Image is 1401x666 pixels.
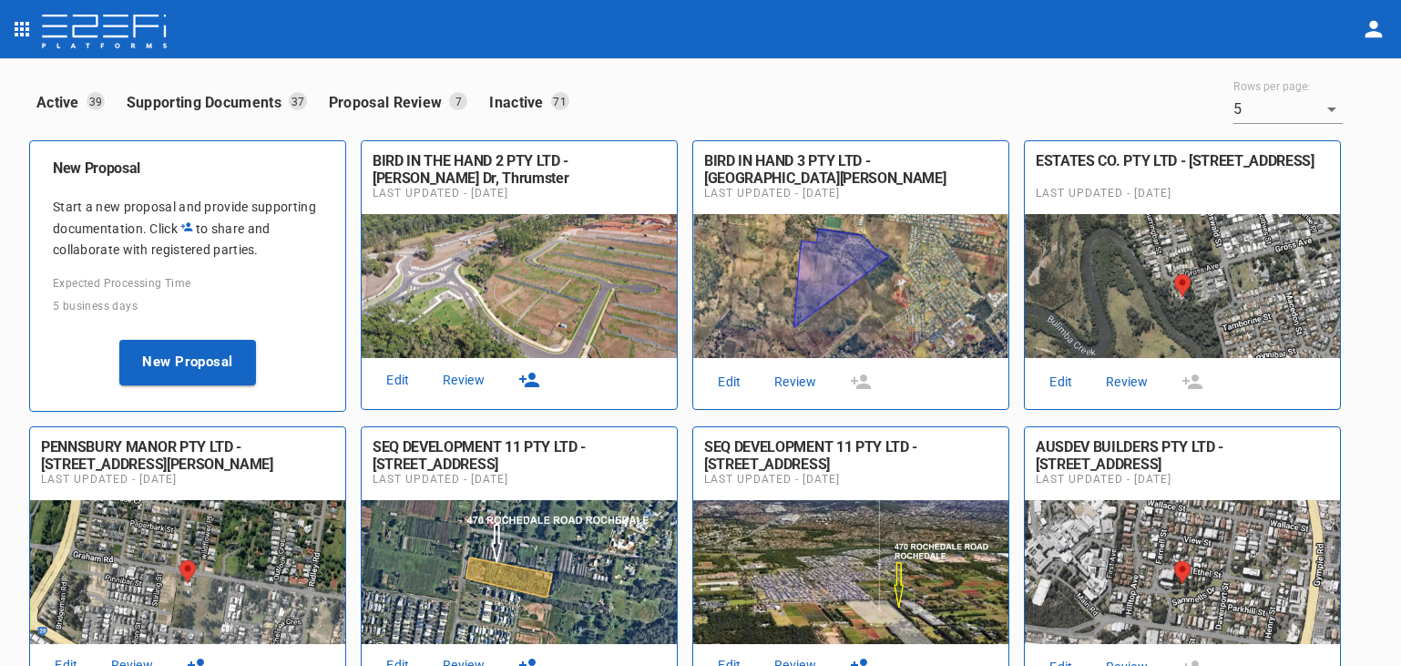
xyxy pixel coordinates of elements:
[373,187,666,200] span: Last Updated - [DATE]
[119,340,256,385] button: New Proposal
[704,187,997,200] span: Last Updated - [DATE]
[1036,152,1329,169] div: ESTATES CO. PTY LTD - [STREET_ADDRESS]
[362,214,677,358] img: Proposal Image
[704,152,997,187] div: BIRD IN HAND 3 PTY LTD - [GEOGRAPHIC_DATA][PERSON_NAME]
[289,92,307,110] p: 37
[127,92,289,113] p: Supporting Documents
[373,438,666,473] h6: SEQ DEVELOPMENT 11 PTY LTD - 470 Rochedale Rd, Rochedale
[449,92,467,110] p: 7
[1233,79,1310,95] label: Rows per page:
[704,152,997,187] h6: BIRD IN HAND 3 PTY LTD - Cnr Browne Rd & Highfields Rd, Highfields
[369,368,427,393] a: Edit
[693,500,1008,644] img: Proposal Image
[489,92,550,113] p: Inactive
[1036,438,1329,473] div: AUSDEV BUILDERS PTY LTD - [STREET_ADDRESS]
[1036,152,1329,187] h6: ESTATES CO. PTY LTD - 112 Gross Ave, Hemmant
[1098,370,1156,394] a: Review
[41,438,334,473] h6: PENNSBURY MANOR PTY LTD - 206 Graham Rd, Bridgeman Downs
[693,214,1008,358] img: Proposal Image
[1036,187,1329,200] span: Last Updated - [DATE]
[362,500,677,644] img: Proposal Image
[766,370,824,394] a: Review
[435,368,493,393] a: Review
[704,438,997,473] h6: SEQ DEVELOPMENT 11 PTY LTD - 470 Rochedale Rd, Rochedale
[41,473,334,486] span: Last Updated - [DATE]
[53,159,322,177] h6: New Proposal
[87,92,105,110] p: 39
[53,197,322,261] p: Start a new proposal and provide supporting documentation. Click to share and collaborate with re...
[329,92,450,113] p: Proposal Review
[700,370,759,394] a: Edit
[53,277,191,313] span: Expected Processing Time 5 business days
[373,473,666,486] span: Last Updated - [DATE]
[1233,95,1343,124] div: 5
[704,473,997,486] span: Last Updated - [DATE]
[1025,500,1340,644] img: Proposal Image
[41,438,334,490] div: PENNSBURY MANOR PTY LTD - [STREET_ADDRESS][PERSON_NAME][PERSON_NAME][PERSON_NAME]
[373,152,666,187] h6: BIRD IN THE HAND 2 PTY LTD - John Oxley Dr, Thrumster
[373,152,666,187] div: BIRD IN THE HAND 2 PTY LTD - [PERSON_NAME] Dr, Thrumster
[1036,438,1329,473] h6: AUSDEV BUILDERS PTY LTD - 23 Sammells Dr, Chermside
[704,438,997,473] div: SEQ DEVELOPMENT 11 PTY LTD - [STREET_ADDRESS]
[1025,214,1340,358] img: Proposal Image
[373,438,666,473] div: SEQ DEVELOPMENT 11 PTY LTD - [STREET_ADDRESS]
[30,500,345,644] img: Proposal Image
[1032,370,1090,394] a: Edit
[1036,473,1329,486] span: Last Updated - [DATE]
[551,92,569,110] p: 71
[36,92,87,113] p: Active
